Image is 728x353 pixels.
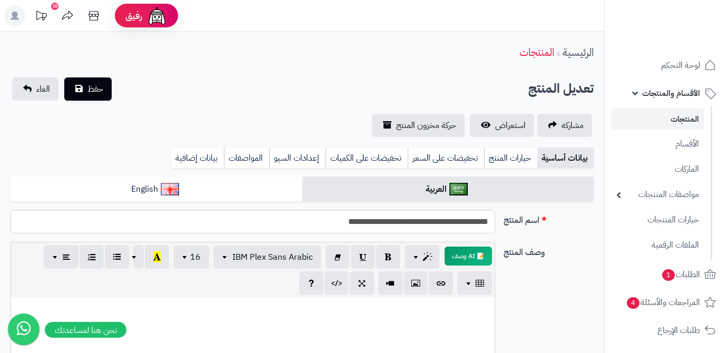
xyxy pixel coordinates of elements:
a: تحديثات المنصة [28,5,54,29]
a: الأقسام [611,133,704,155]
span: 1 [662,269,675,281]
button: حفظ [64,77,112,101]
a: تخفيضات على السعر [408,148,484,169]
img: logo-2.png [656,28,718,51]
span: الغاء [36,83,50,95]
a: الملفات الرقمية [611,234,704,257]
h2: تعديل المنتج [528,78,594,100]
a: استعراض [470,114,534,137]
a: الطلبات1 [611,262,722,287]
span: الطلبات [661,267,700,282]
span: IBM Plex Sans Arabic [232,251,313,263]
a: خيارات المنتجات [611,209,704,231]
a: حركة مخزون المنتج [372,114,465,137]
a: تخفيضات على الكميات [326,148,408,169]
a: مواصفات المنتجات [611,183,704,206]
span: 16 [190,251,201,263]
img: English [161,183,179,195]
a: طلبات الإرجاع [611,318,722,343]
a: المراجعات والأسئلة4 [611,290,722,315]
label: وصف المنتج [499,242,598,259]
a: المنتجات [611,109,704,130]
a: بيانات إضافية [171,148,224,169]
span: استعراض [495,119,526,132]
a: لوحة التحكم [611,53,722,78]
span: لوحة التحكم [661,58,700,73]
img: ai-face.png [146,5,168,26]
label: اسم المنتج [499,210,598,227]
span: رفيق [125,9,142,22]
span: الأقسام والمنتجات [642,86,700,101]
span: 4 [627,297,640,309]
a: مشاركه [537,114,592,137]
span: مشاركه [562,119,584,132]
span: حفظ [87,83,103,95]
button: IBM Plex Sans Arabic [213,246,321,269]
a: المواصفات [224,148,269,169]
a: الغاء [12,77,58,101]
a: الماركات [611,158,704,181]
button: 16 [173,246,209,269]
span: طلبات الإرجاع [657,323,700,338]
a: English [11,177,302,202]
img: العربية [449,183,468,195]
div: 10 [51,3,58,10]
button: 📝 AI وصف [445,247,492,266]
a: المنتجات [519,44,554,60]
span: المراجعات والأسئلة [626,295,700,310]
a: خيارات المنتج [484,148,537,169]
span: حركة مخزون المنتج [396,119,456,132]
a: بيانات أساسية [537,148,594,169]
a: إعدادات السيو [269,148,326,169]
a: الرئيسية [563,44,594,60]
a: العربية [302,177,594,202]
